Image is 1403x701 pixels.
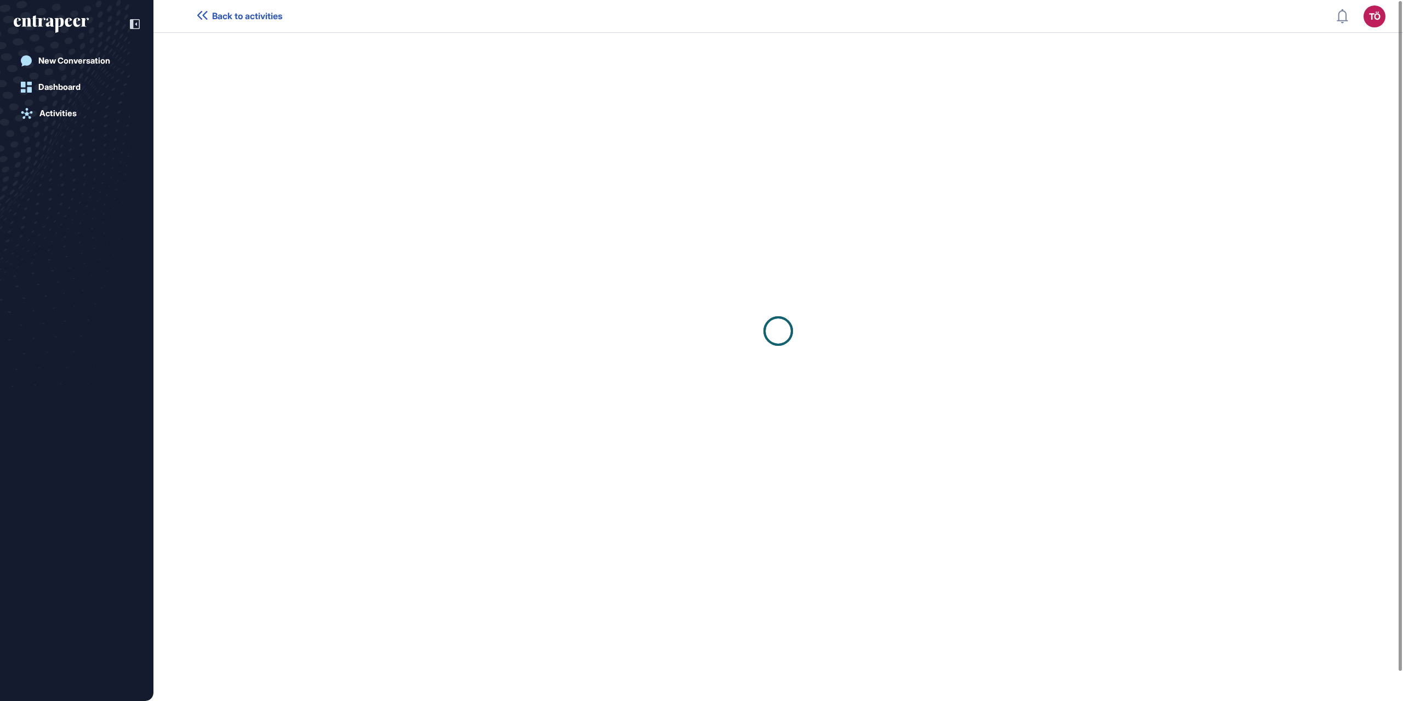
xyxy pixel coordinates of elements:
button: TÖ [1364,5,1385,27]
div: Dashboard [38,82,81,92]
div: New Conversation [38,56,110,66]
a: Back to activities [197,11,282,21]
div: Activities [39,109,77,118]
div: entrapeer-logo [14,15,89,33]
a: Dashboard [14,76,140,98]
a: Activities [14,102,140,124]
a: New Conversation [14,50,140,72]
span: Back to activities [212,11,282,21]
